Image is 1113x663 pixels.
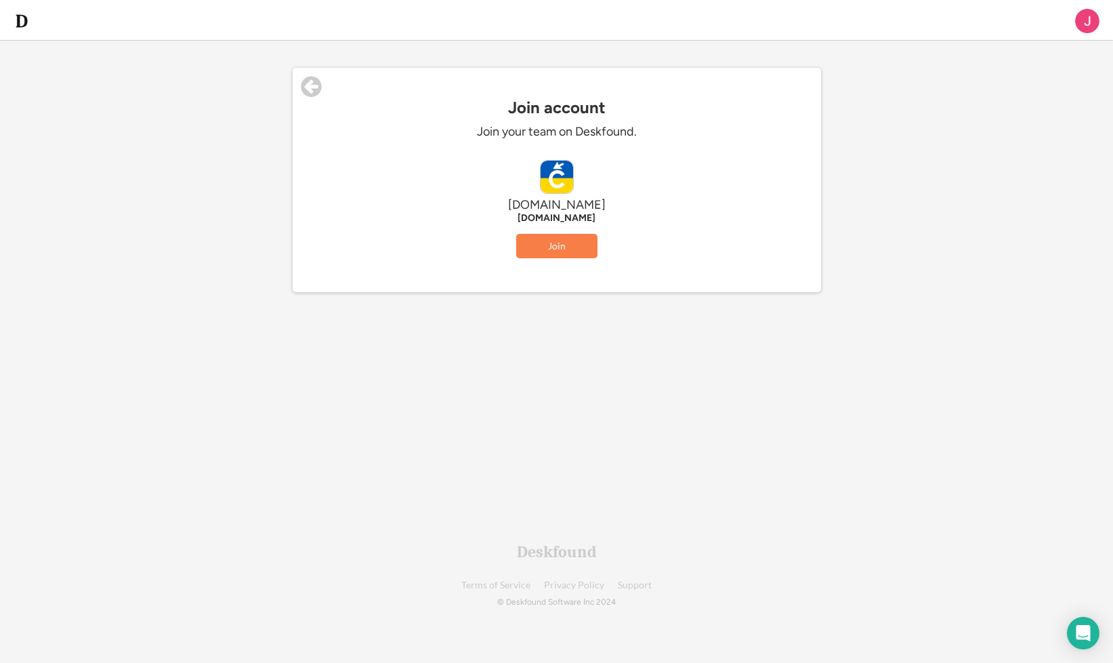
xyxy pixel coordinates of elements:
div: Deskfound [517,544,597,560]
a: Support [618,580,652,590]
img: commercecore.com [541,161,573,193]
a: Privacy Policy [544,580,604,590]
div: Join your team on Deskfound. [354,124,760,140]
div: Open Intercom Messenger [1067,617,1099,649]
div: [DOMAIN_NAME] [354,197,760,213]
a: Terms of Service [461,580,530,590]
div: Join account [293,98,821,117]
img: d-whitebg.png [14,13,30,29]
button: Join [516,234,597,258]
div: [DOMAIN_NAME] [354,213,760,224]
img: ACg8ocK1QFLf27_pc_dUG6lqdbDw7jOXQwlD1M5eFOFtBehYIpobag=s96-c [1075,9,1099,33]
